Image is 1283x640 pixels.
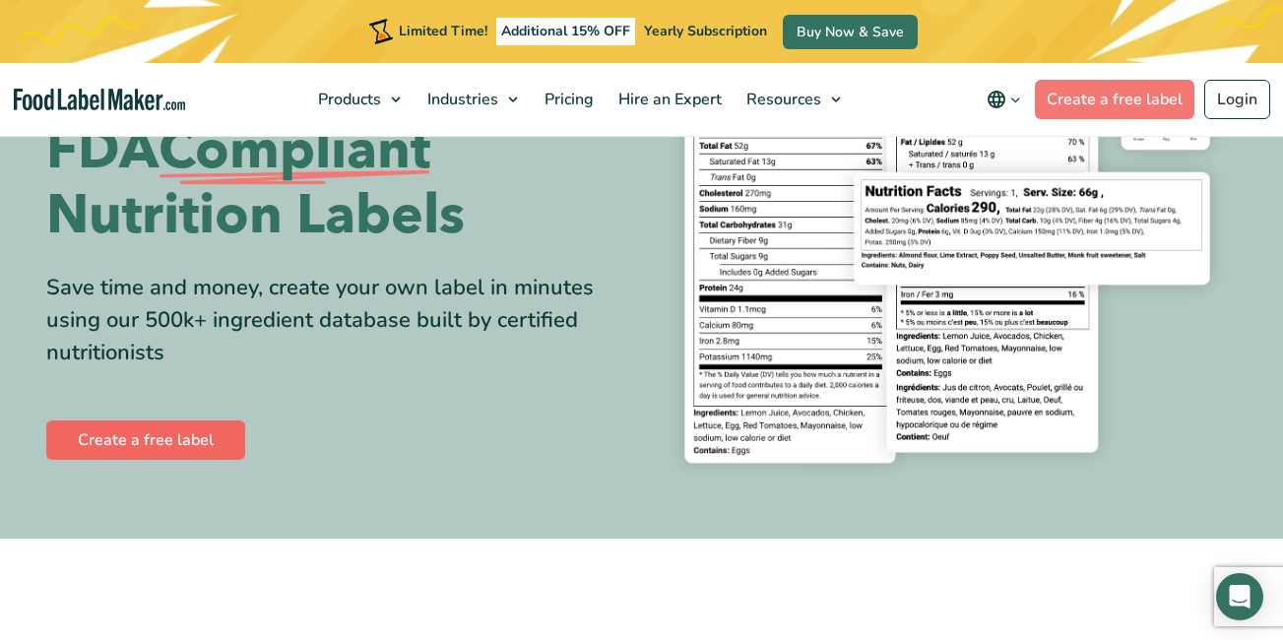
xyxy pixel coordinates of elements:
a: Create a free label [1035,80,1194,119]
span: Industries [421,89,500,110]
span: Additional 15% OFF [496,18,635,45]
span: Compliant [159,118,430,183]
span: Pricing [539,89,596,110]
span: Products [312,89,383,110]
span: Hire an Expert [612,89,724,110]
a: Create a free label [46,420,245,460]
a: Pricing [533,63,602,136]
a: Industries [416,63,528,136]
a: Login [1204,80,1270,119]
span: Yearly Subscription [644,22,767,40]
div: Save time and money, create your own label in minutes using our 500k+ ingredient database built b... [46,272,627,369]
span: Limited Time! [399,22,487,40]
a: Hire an Expert [607,63,730,136]
span: Resources [740,89,823,110]
div: Open Intercom Messenger [1216,573,1263,620]
a: Products [306,63,411,136]
a: Buy Now & Save [783,15,918,49]
a: Resources [735,63,851,136]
